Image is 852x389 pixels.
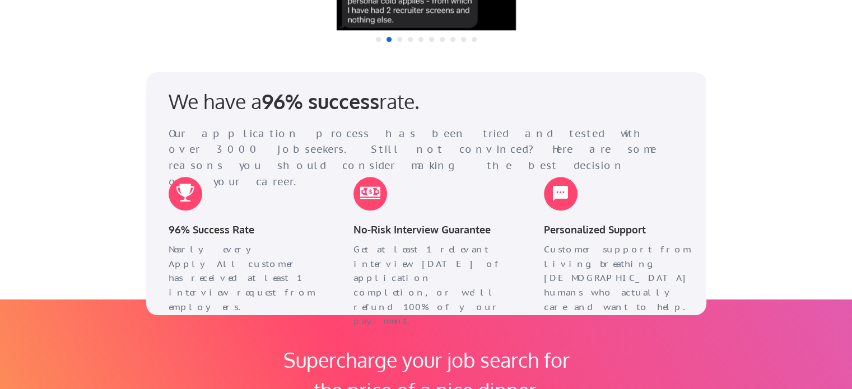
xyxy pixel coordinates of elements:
[353,242,505,329] div: Get at least 1 relevant interview [DATE] of application completion, or we'll refund 100% of your ...
[169,89,493,113] div: We have a rate.
[262,88,379,114] strong: 96% success
[169,126,667,190] div: Our application process has been tried and tested with over 3000 jobseekers. Still not convinced?...
[169,242,320,314] div: Nearly every ApplyAll customer has received at least 1 interview request from employers.
[544,222,695,238] div: Personalized Support
[353,222,505,238] div: No-Risk Interview Guarantee
[169,222,320,238] div: 96% Success Rate
[544,242,695,314] div: Customer support from living, breathing, [DEMOGRAPHIC_DATA] humans who actually care and want to ...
